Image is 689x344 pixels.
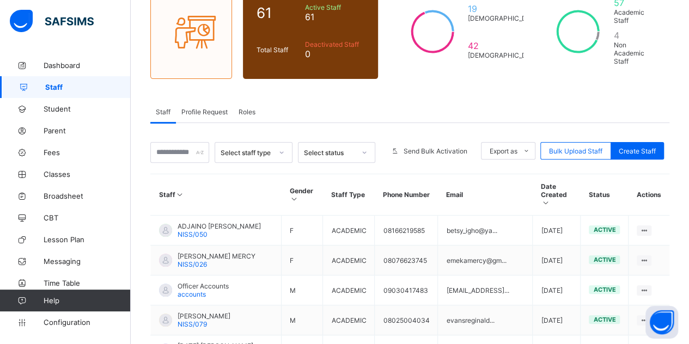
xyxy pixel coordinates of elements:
span: Active Staff [304,3,364,11]
span: Broadsheet [44,192,131,200]
span: Parent [44,126,131,135]
div: Select status [304,149,355,157]
td: 08166219585 [375,216,438,245]
span: Deactivated Staff [304,40,364,48]
span: 4 [613,30,656,41]
td: betsy_igho@ya... [438,216,533,245]
span: Configuration [44,318,130,327]
span: Roles [239,108,255,116]
button: Open asap [645,306,678,339]
span: Lesson Plan [44,235,131,244]
i: Sort in Ascending Order [175,191,185,199]
td: 09030417483 [375,275,438,305]
span: Classes [44,170,131,179]
span: Messaging [44,257,131,266]
th: Status [581,174,629,216]
td: [DATE] [533,216,581,245]
td: [DATE] [533,245,581,275]
span: Help [44,296,130,305]
th: Gender [281,174,323,216]
span: active [593,226,615,234]
td: emekamercy@gm... [438,245,533,275]
span: Send Bulk Activation [404,147,467,155]
span: 61 [257,4,299,21]
span: Fees [44,148,131,157]
div: Total Staff [254,43,302,57]
td: 08076623745 [375,245,438,275]
span: Create Staff [619,147,656,155]
span: Student [44,105,131,113]
span: 42 [468,40,541,51]
td: [DATE] [533,275,581,305]
span: [DEMOGRAPHIC_DATA] [468,51,541,59]
th: Phone Number [375,174,438,216]
i: Sort in Ascending Order [289,195,298,203]
td: F [281,216,323,245]
td: M [281,305,323,335]
td: F [281,245,323,275]
td: ACADEMIC [323,305,375,335]
span: 0 [304,48,364,59]
span: Staff [45,83,131,91]
i: Sort in Ascending Order [541,199,550,207]
td: ACADEMIC [323,275,375,305]
span: active [593,286,615,293]
span: Non Academic Staff [613,41,656,65]
td: evansreginald... [438,305,533,335]
td: [DATE] [533,305,581,335]
span: ADJAINO [PERSON_NAME] [178,222,261,230]
td: ACADEMIC [323,245,375,275]
td: M [281,275,323,305]
td: 08025004034 [375,305,438,335]
span: active [593,316,615,323]
img: safsims [10,10,94,33]
span: NISS/050 [178,230,208,238]
span: active [593,256,615,263]
td: ACADEMIC [323,216,375,245]
span: Officer Accounts [178,282,229,290]
span: NISS/079 [178,320,207,328]
span: Profile Request [181,108,228,116]
span: Time Table [44,279,131,287]
span: [PERSON_NAME] MERCY [178,252,255,260]
th: Date Created [533,174,581,216]
span: Bulk Upload Staff [549,147,602,155]
td: [EMAIL_ADDRESS]... [438,275,533,305]
span: accounts [178,290,206,298]
span: [DEMOGRAPHIC_DATA] [468,14,541,22]
span: CBT [44,213,131,222]
th: Staff Type [323,174,375,216]
span: Academic Staff [613,8,656,24]
th: Email [438,174,533,216]
span: Staff [156,108,170,116]
span: [PERSON_NAME] [178,312,230,320]
span: 19 [468,3,541,14]
span: NISS/026 [178,260,207,268]
th: Actions [629,174,669,216]
div: Select staff type [221,149,272,157]
th: Staff [151,174,282,216]
span: Dashboard [44,61,131,70]
span: 61 [304,11,364,22]
span: Export as [490,147,517,155]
